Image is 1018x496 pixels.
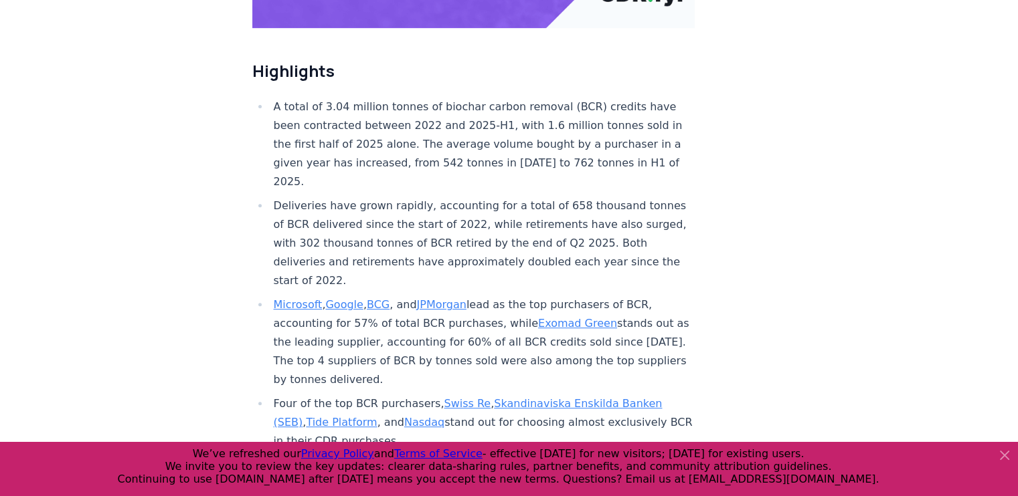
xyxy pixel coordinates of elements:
[252,60,695,82] h2: Highlights
[416,298,466,311] a: JPMorgan
[444,397,491,410] a: Swiss Re
[325,298,363,311] a: Google
[538,317,617,330] a: Exomad Green
[367,298,390,311] a: BCG
[404,416,444,428] a: Nasdaq
[270,394,695,451] li: Four of the top BCR purchasers, , , , and stand out for choosing almost exclusively BCR in their ...
[270,98,695,191] li: A total of 3.04 million tonnes of biochar carbon removal (BCR) credits have been contracted betwe...
[306,416,377,428] a: Tide Platform
[270,197,695,290] li: Deliveries have grown rapidly, accounting for a total of 658 thousand tonnes of BCR delivered sin...
[274,298,323,311] a: Microsoft
[270,295,695,389] li: , , , and lead as the top purchasers of BCR, accounting for 57% of total BCR purchases, while sta...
